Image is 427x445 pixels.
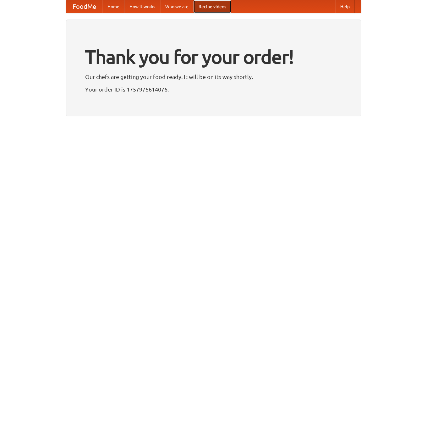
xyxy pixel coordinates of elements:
[335,0,355,13] a: Help
[194,0,231,13] a: Recipe videos
[102,0,124,13] a: Home
[85,42,342,72] h1: Thank you for your order!
[85,85,342,94] p: Your order ID is 1757975614076.
[160,0,194,13] a: Who we are
[66,0,102,13] a: FoodMe
[85,72,342,81] p: Our chefs are getting your food ready. It will be on its way shortly.
[124,0,160,13] a: How it works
